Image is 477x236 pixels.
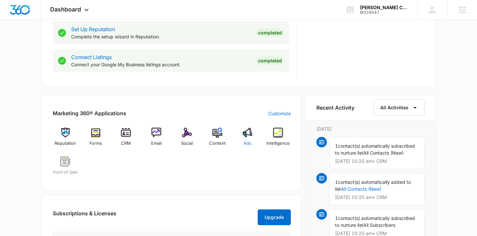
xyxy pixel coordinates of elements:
[174,128,200,151] a: Social
[53,209,116,223] h2: Subscriptions & Licenses
[363,222,395,228] span: All Subscribers
[267,140,290,147] span: Intelligence
[53,109,126,117] h2: Marketing 360® Applications
[256,29,284,37] div: Completed
[71,54,112,60] a: Connect Listings
[335,179,338,185] span: 1
[335,215,338,221] span: 1
[256,57,284,65] div: Completed
[335,159,419,163] p: [DATE] 10:20 am • CRM
[53,128,78,151] a: Reputation
[335,143,338,149] span: 1
[363,150,404,156] span: All Contacts (New)
[50,6,81,13] span: Dashboard
[316,104,354,112] h6: Recent Activity
[144,128,169,151] a: Email
[266,128,291,151] a: Intelligence
[373,99,425,116] button: All Activities
[53,169,78,176] span: Point of Sale
[360,5,408,10] div: account name
[181,140,193,147] span: Social
[71,26,115,32] a: Set Up Reputation
[335,143,415,156] span: contact(s) automatically subscribed to nurture list
[113,128,139,151] a: CRM
[335,179,411,192] span: contact(s) automatically added to list
[205,128,230,151] a: Content
[244,140,251,147] span: Ads
[258,209,291,225] button: Upgrade
[335,195,419,200] p: [DATE] 10:20 am • CRM
[54,140,76,147] span: Reputation
[341,186,381,192] a: All Contacts (New)
[268,110,291,117] a: Customize
[316,125,425,132] p: [DATE]
[235,128,260,151] a: Ads
[360,10,408,15] div: account id
[335,231,419,236] p: [DATE] 10:20 am • CRM
[151,140,162,147] span: Email
[71,61,251,68] p: Connect your Google My Business listings account.
[335,215,415,228] span: contact(s) automatically subscribed to nurture list
[121,140,131,147] span: CRM
[53,157,78,180] a: Point of Sale
[209,140,226,147] span: Content
[89,140,102,147] span: Forms
[71,33,251,40] p: Complete the setup wizard in Reputation.
[83,128,108,151] a: Forms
